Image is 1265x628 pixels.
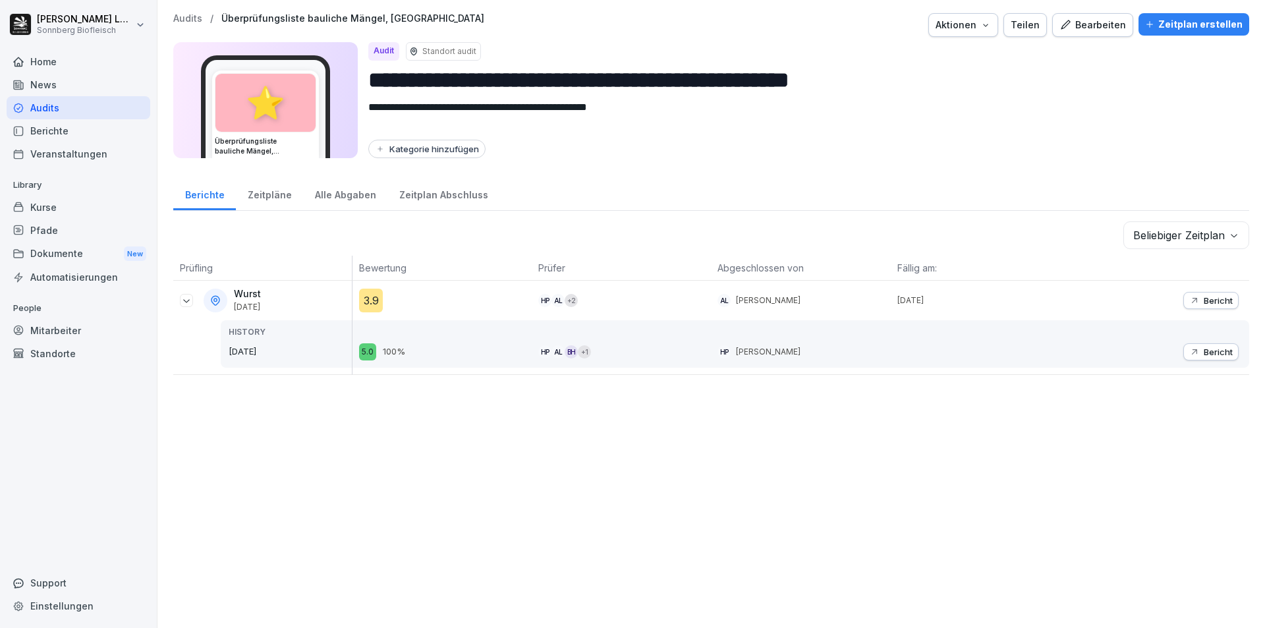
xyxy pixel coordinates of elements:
[7,319,150,342] a: Mitarbeiter
[736,295,801,306] p: [PERSON_NAME]
[37,26,133,35] p: Sonnberg Biofleisch
[736,346,801,358] p: [PERSON_NAME]
[1204,295,1233,306] p: Bericht
[7,73,150,96] a: News
[891,256,1070,281] th: Fällig am:
[234,302,261,312] p: [DATE]
[7,571,150,594] div: Support
[180,261,345,275] p: Prüfling
[717,294,731,307] div: AL
[565,294,578,307] div: + 2
[1011,18,1040,32] div: Teilen
[215,136,316,156] h3: Überprüfungsliste bauliche Mängel, [GEOGRAPHIC_DATA]
[897,295,1070,306] p: [DATE]
[1059,18,1126,32] div: Bearbeiten
[37,14,133,25] p: [PERSON_NAME] Lumetsberger
[210,13,213,24] p: /
[1183,292,1239,309] button: Bericht
[7,142,150,165] a: Veranstaltungen
[303,177,387,210] a: Alle Abgaben
[565,345,578,358] div: BH
[538,294,551,307] div: HP
[359,343,376,360] div: 5.0
[7,175,150,196] p: Library
[7,242,150,266] a: DokumenteNew
[7,242,150,266] div: Dokumente
[1204,347,1233,357] p: Bericht
[7,594,150,617] a: Einstellungen
[1052,13,1133,37] button: Bearbeiten
[215,74,316,132] div: ⭐
[7,219,150,242] a: Pfade
[383,345,405,358] p: 100%
[1138,13,1249,36] button: Zeitplan erstellen
[387,177,499,210] a: Zeitplan Abschluss
[221,13,484,24] a: Überprüfungsliste bauliche Mängel, [GEOGRAPHIC_DATA]
[7,298,150,319] p: People
[236,177,303,210] a: Zeitpläne
[936,18,991,32] div: Aktionen
[229,326,352,338] p: HISTORY
[173,177,236,210] a: Berichte
[717,261,884,275] p: Abgeschlossen von
[422,45,476,57] p: Standort audit
[368,140,486,158] button: Kategorie hinzufügen
[7,96,150,119] a: Audits
[173,13,202,24] a: Audits
[7,196,150,219] a: Kurse
[359,261,525,275] p: Bewertung
[551,345,565,358] div: AL
[7,50,150,73] a: Home
[375,144,479,154] div: Kategorie hinzufügen
[124,246,146,262] div: New
[1183,343,1239,360] button: Bericht
[7,266,150,289] a: Automatisierungen
[717,345,731,358] div: HP
[578,345,591,358] div: + 1
[538,345,551,358] div: HP
[532,256,711,281] th: Prüfer
[7,119,150,142] a: Berichte
[359,289,383,312] div: 3.9
[551,294,565,307] div: AL
[229,345,352,358] p: [DATE]
[7,342,150,365] a: Standorte
[1003,13,1047,37] button: Teilen
[1145,17,1243,32] div: Zeitplan erstellen
[928,13,998,37] button: Aktionen
[368,42,399,61] div: Audit
[234,289,261,300] p: Wurst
